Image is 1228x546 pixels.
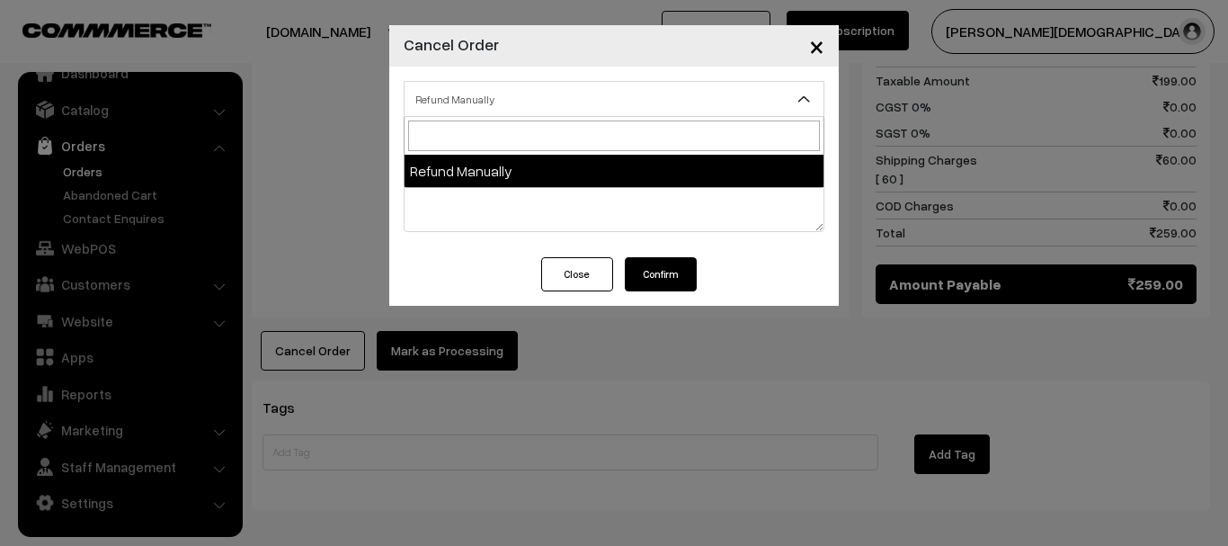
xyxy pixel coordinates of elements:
button: Close [795,18,839,74]
button: Close [541,257,613,291]
button: Confirm [625,257,697,291]
li: Refund Manually [405,155,823,187]
h4: Cancel Order [404,32,499,57]
span: × [809,29,824,62]
span: Refund Manually [404,81,824,117]
span: Refund Manually [405,84,823,115]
